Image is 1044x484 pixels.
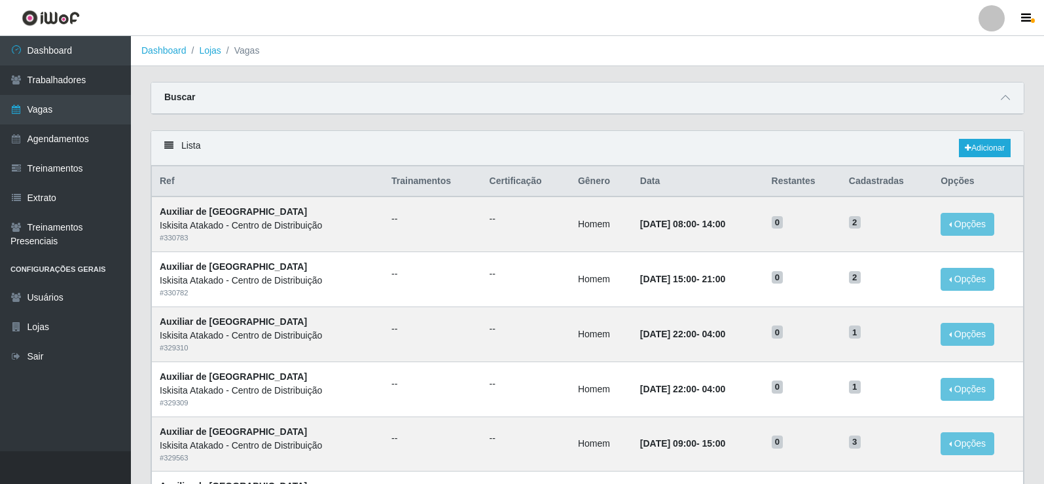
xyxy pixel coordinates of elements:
span: 2 [849,271,861,284]
time: [DATE] 09:00 [640,438,696,449]
time: 15:00 [702,438,725,449]
div: # 329310 [160,343,376,354]
ul: -- [490,267,562,281]
ul: -- [490,322,562,336]
time: [DATE] 15:00 [640,274,696,284]
td: Homem [570,417,632,472]
a: Dashboard [141,45,187,56]
strong: - [640,274,725,284]
ul: -- [391,322,474,336]
strong: Auxiliar de [GEOGRAPHIC_DATA] [160,261,307,272]
strong: - [640,219,725,229]
div: Iskisita Atakado - Centro de Distribuição [160,384,376,398]
div: Iskisita Atakado - Centro de Distribuição [160,439,376,453]
ul: -- [490,432,562,445]
th: Ref [152,166,384,197]
th: Data [632,166,764,197]
div: Iskisita Atakado - Centro de Distribuição [160,274,376,288]
ul: -- [391,432,474,445]
li: Vagas [221,44,260,58]
button: Opções [941,432,994,455]
img: CoreUI Logo [22,10,80,26]
span: 0 [772,326,783,339]
time: 14:00 [702,219,725,229]
div: # 329563 [160,453,376,464]
td: Homem [570,252,632,307]
ul: -- [391,267,474,281]
div: Iskisita Atakado - Centro de Distribuição [160,329,376,343]
button: Opções [941,213,994,236]
th: Gênero [570,166,632,197]
div: Iskisita Atakado - Centro de Distribuição [160,219,376,233]
strong: - [640,438,725,449]
th: Opções [933,166,1023,197]
time: [DATE] 08:00 [640,219,696,229]
span: 3 [849,436,861,449]
time: [DATE] 22:00 [640,384,696,394]
span: 0 [772,271,783,284]
time: 04:00 [702,384,725,394]
nav: breadcrumb [131,36,1044,66]
a: Lojas [199,45,221,56]
strong: Auxiliar de [GEOGRAPHIC_DATA] [160,371,307,382]
th: Certificação [482,166,570,197]
span: 0 [772,216,783,229]
button: Opções [941,323,994,346]
strong: Auxiliar de [GEOGRAPHIC_DATA] [160,426,307,437]
div: # 330783 [160,233,376,244]
th: Cadastradas [841,166,933,197]
span: 1 [849,381,861,394]
time: 21:00 [702,274,725,284]
div: Lista [151,131,1024,166]
ul: -- [391,212,474,226]
span: 2 [849,216,861,229]
ul: -- [490,212,562,226]
ul: -- [490,377,562,391]
strong: Auxiliar de [GEOGRAPHIC_DATA] [160,316,307,327]
td: Homem [570,362,632,417]
button: Opções [941,268,994,291]
div: # 329309 [160,398,376,409]
strong: Buscar [164,92,195,102]
ul: -- [391,377,474,391]
a: Adicionar [959,139,1011,157]
strong: - [640,384,725,394]
strong: - [640,329,725,339]
div: # 330782 [160,288,376,299]
th: Restantes [764,166,841,197]
button: Opções [941,378,994,401]
time: 04:00 [702,329,725,339]
span: 0 [772,381,783,394]
span: 1 [849,326,861,339]
th: Trainamentos [384,166,482,197]
td: Homem [570,196,632,251]
strong: Auxiliar de [GEOGRAPHIC_DATA] [160,206,307,217]
span: 0 [772,436,783,449]
time: [DATE] 22:00 [640,329,696,339]
td: Homem [570,307,632,362]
